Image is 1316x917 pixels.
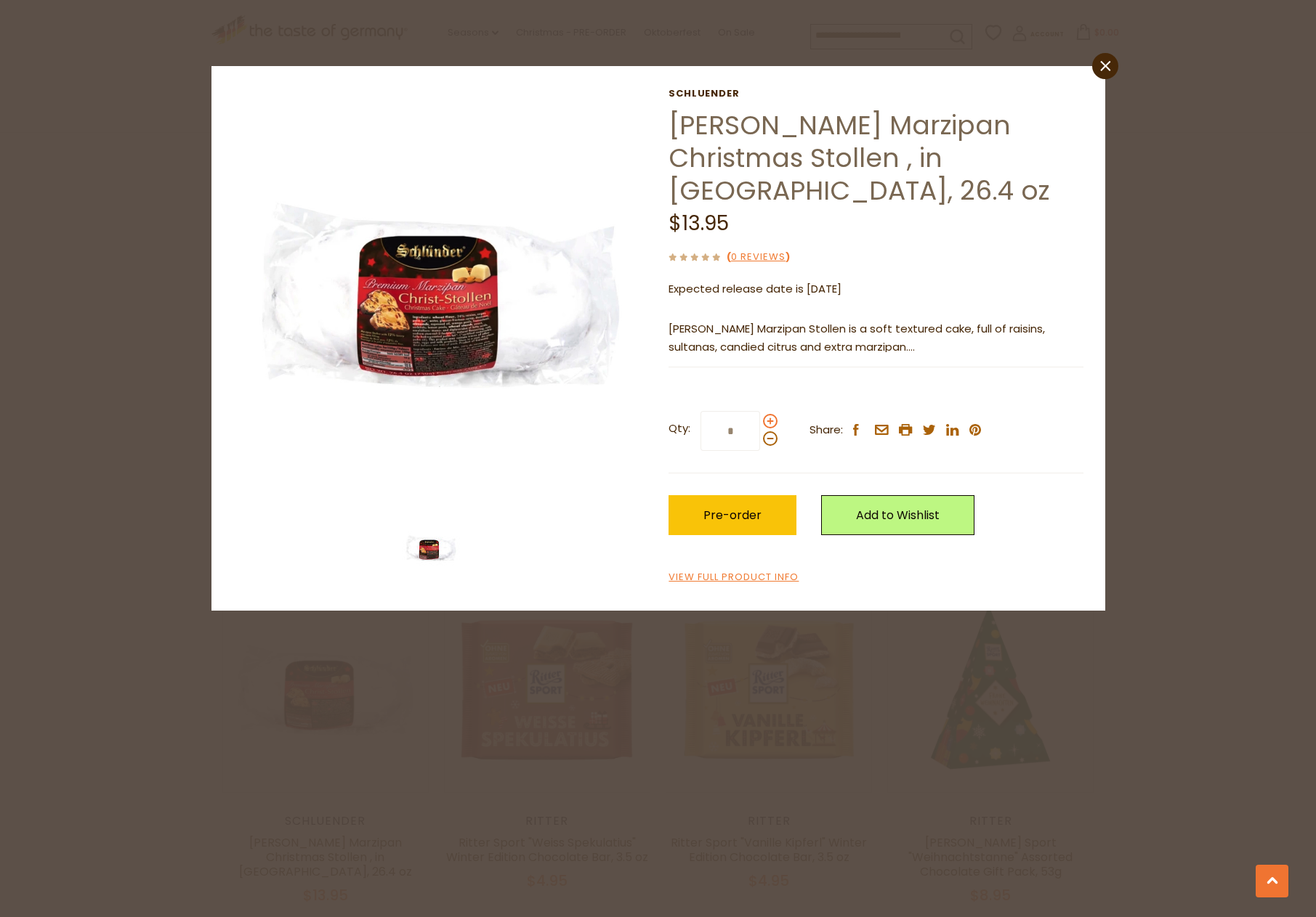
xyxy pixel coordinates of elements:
a: View Full Product Info [669,570,799,585]
span: Pre-order [703,507,762,523]
p: Expected release date is [DATE] [669,280,1083,298]
a: Schluender [669,88,1083,99]
a: 0 Reviews [731,250,786,265]
span: Share: [810,421,843,439]
img: Schluender Marzipan Christmas Stollen Cellophone [233,88,648,502]
a: Add to Wishlist [821,495,974,535]
p: [PERSON_NAME] Marzipan Stollen is a soft textured cake, full of raisins, sultanas, candied citrus... [669,320,1083,356]
input: Qty: [701,411,760,451]
span: ( ) [727,250,790,264]
a: [PERSON_NAME] Marzipan Christmas Stollen , in [GEOGRAPHIC_DATA], 26.4 oz [669,107,1049,209]
button: Pre-order [669,495,796,535]
span: $13.95 [669,209,729,237]
strong: Qty: [669,420,690,438]
img: Schluender Marzipan Christmas Stollen Cellophone [402,519,460,577]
